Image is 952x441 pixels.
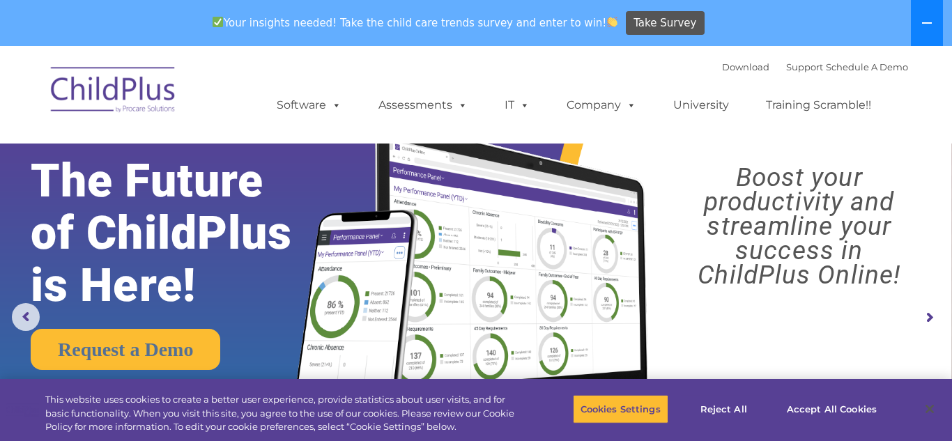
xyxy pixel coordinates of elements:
[786,61,823,72] a: Support
[658,165,940,287] rs-layer: Boost your productivity and streamline your success in ChildPlus Online!
[45,393,523,434] div: This website uses cookies to create a better user experience, provide statistics about user visit...
[263,91,355,119] a: Software
[213,17,223,27] img: ✅
[626,11,705,36] a: Take Survey
[206,9,624,36] span: Your insights needed! Take the child care trends survey and enter to win!
[491,91,544,119] a: IT
[573,394,668,424] button: Cookies Settings
[31,155,335,311] rs-layer: The Future of ChildPlus is Here!
[722,61,908,72] font: |
[659,91,743,119] a: University
[779,394,884,424] button: Accept All Cookies
[634,11,696,36] span: Take Survey
[722,61,769,72] a: Download
[194,149,253,160] span: Phone number
[826,61,908,72] a: Schedule A Demo
[44,57,183,127] img: ChildPlus by Procare Solutions
[31,329,220,370] a: Request a Demo
[680,394,767,424] button: Reject All
[194,92,236,102] span: Last name
[553,91,650,119] a: Company
[607,17,617,27] img: 👏
[364,91,482,119] a: Assessments
[914,394,945,424] button: Close
[752,91,885,119] a: Training Scramble!!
